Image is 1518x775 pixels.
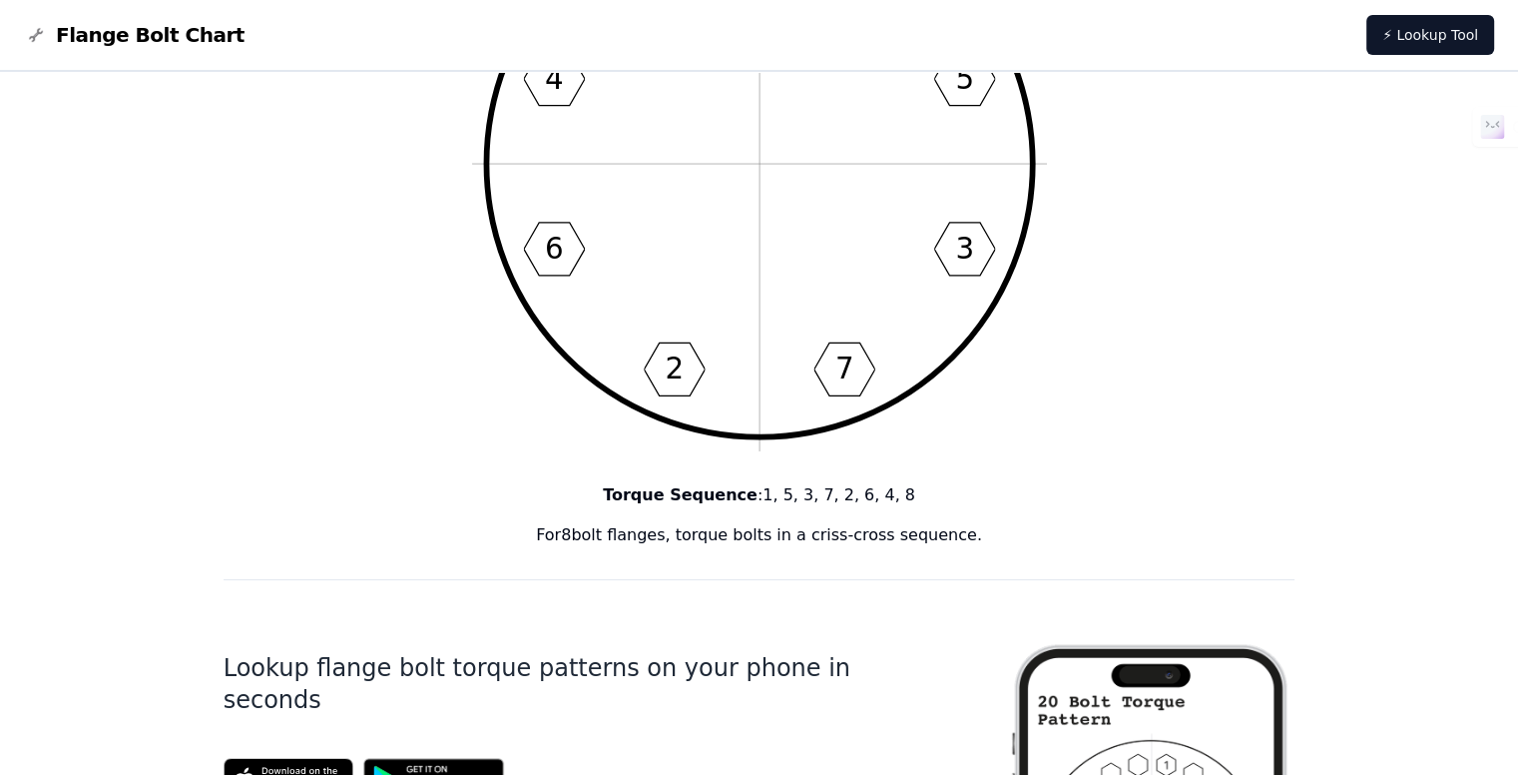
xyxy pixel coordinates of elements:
p: : 1, 5, 3, 7, 2, 6, 4, 8 [224,483,1295,507]
span: Flange Bolt Chart [56,21,245,49]
text: 7 [834,352,853,386]
img: Flange Bolt Chart Logo [24,23,48,47]
text: 6 [545,232,564,266]
text: 5 [955,62,974,96]
text: 2 [665,352,684,386]
text: 3 [955,232,974,266]
b: Torque Sequence [603,485,758,504]
text: 4 [545,62,564,96]
p: For 8 bolt flanges, torque bolts in a criss-cross sequence. [224,523,1295,547]
h1: Lookup flange bolt torque patterns on your phone in seconds [224,652,944,716]
a: Flange Bolt Chart LogoFlange Bolt Chart [24,21,245,49]
a: ⚡ Lookup Tool [1366,15,1494,55]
